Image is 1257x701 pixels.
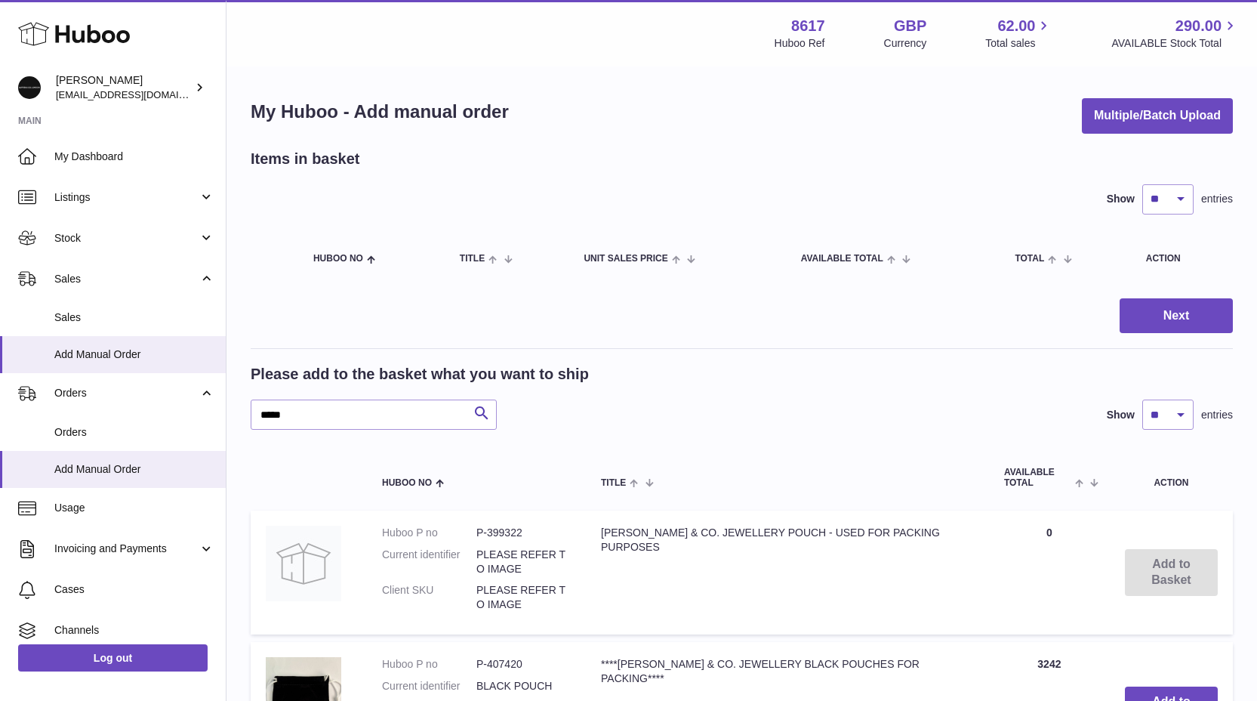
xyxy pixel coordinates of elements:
span: Total [1015,254,1044,264]
span: My Dashboard [54,150,214,164]
dt: Current identifier [382,679,476,693]
h2: Please add to the basket what you want to ship [251,364,589,384]
span: AVAILABLE Total [1004,468,1071,487]
dt: Huboo P no [382,526,476,540]
span: Add Manual Order [54,462,214,477]
dd: BLACK POUCH [476,679,571,693]
span: Orders [54,425,214,440]
label: Show [1107,192,1135,206]
span: Cases [54,582,214,597]
span: 62.00 [997,16,1035,36]
span: entries [1201,408,1233,422]
dt: Client SKU [382,583,476,612]
span: entries [1201,192,1233,206]
td: [PERSON_NAME] & CO. JEWELLERY POUCH - USED FOR PACKING PURPOSES [586,511,989,635]
span: Add Manual Order [54,347,214,362]
h1: My Huboo - Add manual order [251,100,509,124]
span: Orders [54,386,199,400]
a: Log out [18,644,208,672]
th: Action [1110,452,1233,502]
a: 62.00 Total sales [985,16,1052,51]
a: 290.00 AVAILABLE Stock Total [1111,16,1239,51]
span: Listings [54,190,199,205]
img: hello@alfredco.com [18,76,41,99]
strong: 8617 [791,16,825,36]
span: Title [460,254,485,264]
img: ALFRED & CO. JEWELLERY POUCH - USED FOR PACKING PURPOSES [266,526,341,601]
dt: Huboo P no [382,657,476,672]
span: [EMAIL_ADDRESS][DOMAIN_NAME] [56,88,222,100]
span: Sales [54,310,214,325]
span: Total sales [985,36,1052,51]
button: Next [1120,298,1233,334]
label: Show [1107,408,1135,422]
dd: P-407420 [476,657,571,672]
span: Sales [54,272,199,286]
span: Huboo no [313,254,363,264]
span: Usage [54,501,214,515]
dd: PLEASE REFER TO IMAGE [476,583,571,612]
h2: Items in basket [251,149,360,169]
span: Title [601,478,626,488]
span: Huboo no [382,478,432,488]
button: Multiple/Batch Upload [1082,98,1233,134]
div: Huboo Ref [775,36,825,51]
dd: P-399322 [476,526,571,540]
span: Stock [54,231,199,246]
span: AVAILABLE Total [801,254,883,264]
dd: PLEASE REFER TO IMAGE [476,548,571,576]
strong: GBP [894,16,926,36]
dt: Current identifier [382,548,476,576]
td: 0 [989,511,1110,635]
div: [PERSON_NAME] [56,73,192,102]
span: Unit Sales Price [584,254,667,264]
span: Invoicing and Payments [54,542,199,556]
div: Currency [884,36,927,51]
span: Channels [54,623,214,638]
span: 290.00 [1175,16,1222,36]
span: AVAILABLE Stock Total [1111,36,1239,51]
div: Action [1146,254,1218,264]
